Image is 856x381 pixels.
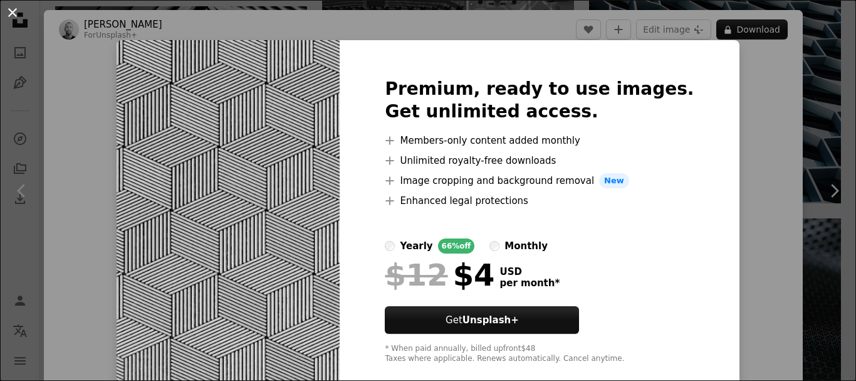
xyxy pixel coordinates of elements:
span: per month * [499,277,560,289]
button: GetUnsplash+ [385,306,579,334]
div: monthly [504,239,548,254]
div: 66% off [438,239,475,254]
input: monthly [489,241,499,251]
div: * When paid annually, billed upfront $48 Taxes where applicable. Renews automatically. Cancel any... [385,344,694,364]
li: Image cropping and background removal [385,173,694,188]
div: $4 [385,259,494,291]
span: USD [499,266,560,277]
li: Unlimited royalty-free downloads [385,153,694,168]
strong: Unsplash+ [462,314,519,326]
li: Members-only content added monthly [385,133,694,148]
div: yearly [400,239,432,254]
input: yearly66%off [385,241,395,251]
li: Enhanced legal protections [385,193,694,208]
h2: Premium, ready to use images. Get unlimited access. [385,78,694,123]
span: $12 [385,259,447,291]
span: New [599,173,629,188]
